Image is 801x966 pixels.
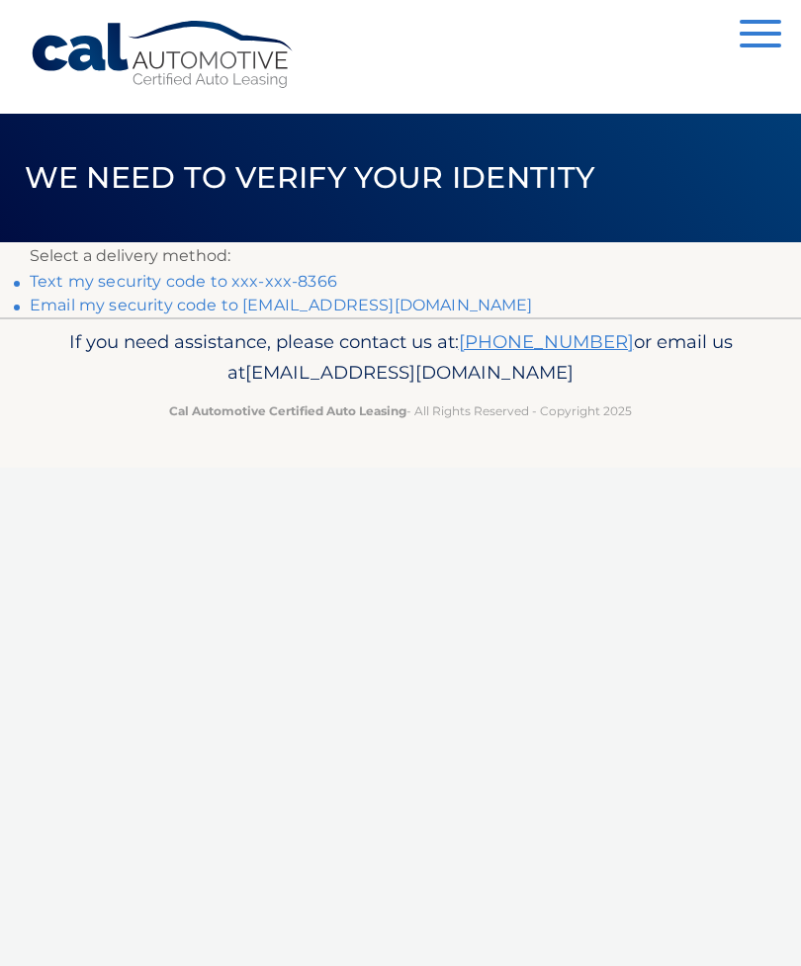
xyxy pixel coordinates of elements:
p: - All Rights Reserved - Copyright 2025 [30,400,771,421]
span: We need to verify your identity [25,159,595,196]
p: Select a delivery method: [30,242,771,270]
button: Menu [740,20,781,52]
p: If you need assistance, please contact us at: or email us at [30,326,771,390]
strong: Cal Automotive Certified Auto Leasing [169,403,406,418]
span: [EMAIL_ADDRESS][DOMAIN_NAME] [245,361,574,384]
a: [PHONE_NUMBER] [459,330,634,353]
a: Text my security code to xxx-xxx-8366 [30,272,337,291]
a: Email my security code to [EMAIL_ADDRESS][DOMAIN_NAME] [30,296,533,314]
a: Cal Automotive [30,20,297,90]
